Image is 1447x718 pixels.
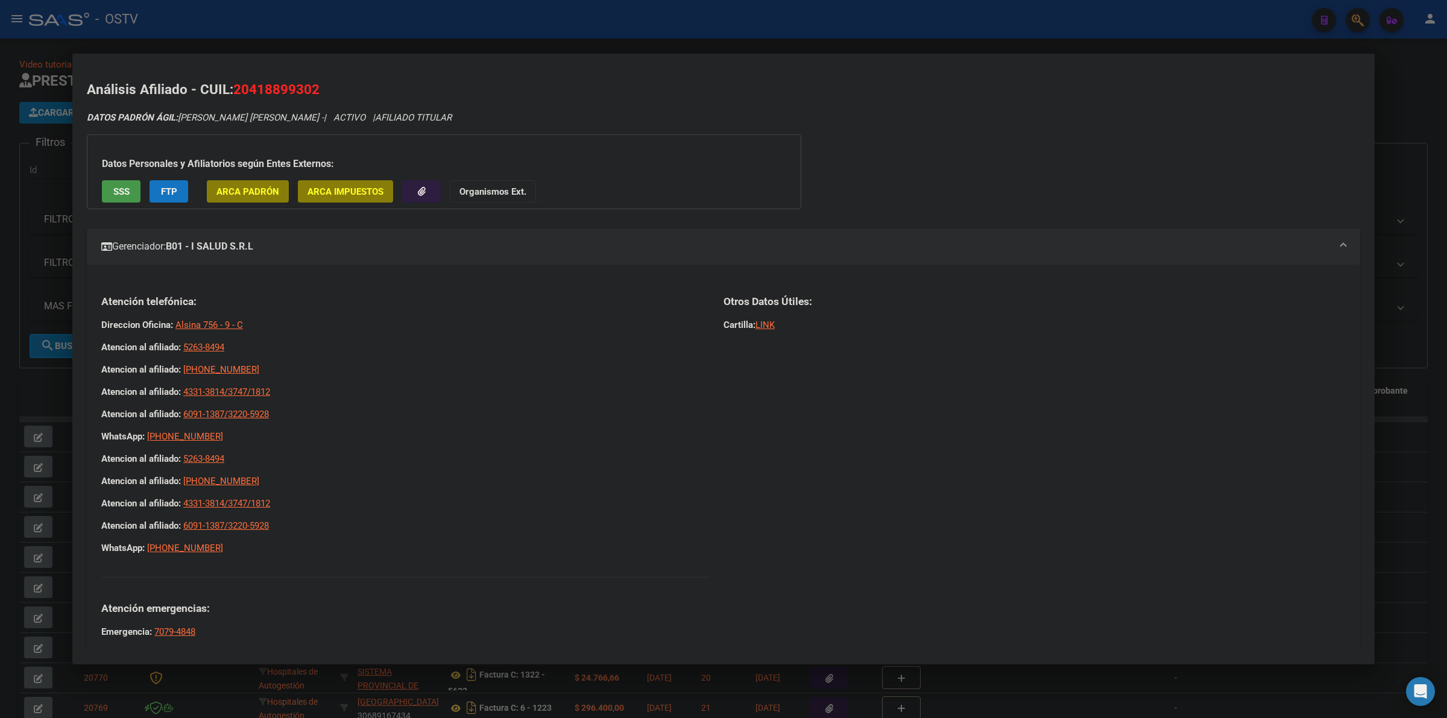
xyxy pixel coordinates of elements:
[459,186,526,197] strong: Organismos Ext.
[101,320,173,330] strong: Direccion Oficina:
[87,112,178,123] strong: DATOS PADRÓN ÁGIL:
[87,228,1360,265] mat-expansion-panel-header: Gerenciador:B01 - I SALUD S.R.L
[113,186,130,197] span: SSS
[101,476,181,487] strong: Atencion al afiliado:
[166,239,253,254] strong: B01 - I SALUD S.R.L
[87,112,452,123] i: | ACTIVO |
[101,498,181,509] strong: Atencion al afiliado:
[101,453,181,464] strong: Atencion al afiliado:
[101,364,181,375] strong: Atencion al afiliado:
[154,649,195,660] a: 7079-4848
[183,364,259,375] a: [PHONE_NUMBER]
[101,649,152,660] strong: Emergencia:
[1406,677,1435,706] div: Open Intercom Messenger
[216,186,279,197] span: ARCA Padrón
[87,80,1360,100] h2: Análisis Afiliado - CUIL:
[183,453,224,464] a: 5263-8494
[147,543,223,553] a: [PHONE_NUMBER]
[154,626,195,637] a: 7079-4848
[101,386,181,397] strong: Atencion al afiliado:
[307,186,383,197] span: ARCA Impuestos
[183,342,224,353] a: 5263-8494
[233,81,320,97] span: 20418899302
[102,157,786,171] h3: Datos Personales y Afiliatorios según Entes Externos:
[755,320,775,330] a: LINK
[101,520,181,531] strong: Atencion al afiliado:
[298,180,393,203] button: ARCA Impuestos
[150,180,188,203] button: FTP
[183,386,270,397] a: 4331-3814/3747/1812
[183,476,259,487] a: [PHONE_NUMBER]
[723,295,1346,308] h3: Otros Datos Útiles:
[101,409,181,420] strong: Atencion al afiliado:
[87,112,324,123] span: [PERSON_NAME] [PERSON_NAME] -
[183,520,269,531] a: 6091-1387/3220-5928
[101,431,145,442] strong: WhatsApp:
[101,342,181,353] strong: Atencion al afiliado:
[101,239,1331,254] mat-panel-title: Gerenciador:
[183,498,270,509] a: 4331-3814/3747/1812
[101,602,709,615] h3: Atención emergencias:
[450,180,536,203] button: Organismos Ext.
[102,180,140,203] button: SSS
[101,543,145,553] strong: WhatsApp:
[175,320,243,330] a: Alsina 756 - 9 - C
[101,626,152,637] strong: Emergencia:
[207,180,289,203] button: ARCA Padrón
[101,295,709,308] h3: Atención telefónica:
[87,265,1360,689] div: Gerenciador:B01 - I SALUD S.R.L
[183,409,269,420] a: 6091-1387/3220-5928
[723,320,755,330] strong: Cartilla:
[161,186,177,197] span: FTP
[375,112,452,123] span: AFILIADO TITULAR
[147,431,223,442] a: [PHONE_NUMBER]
